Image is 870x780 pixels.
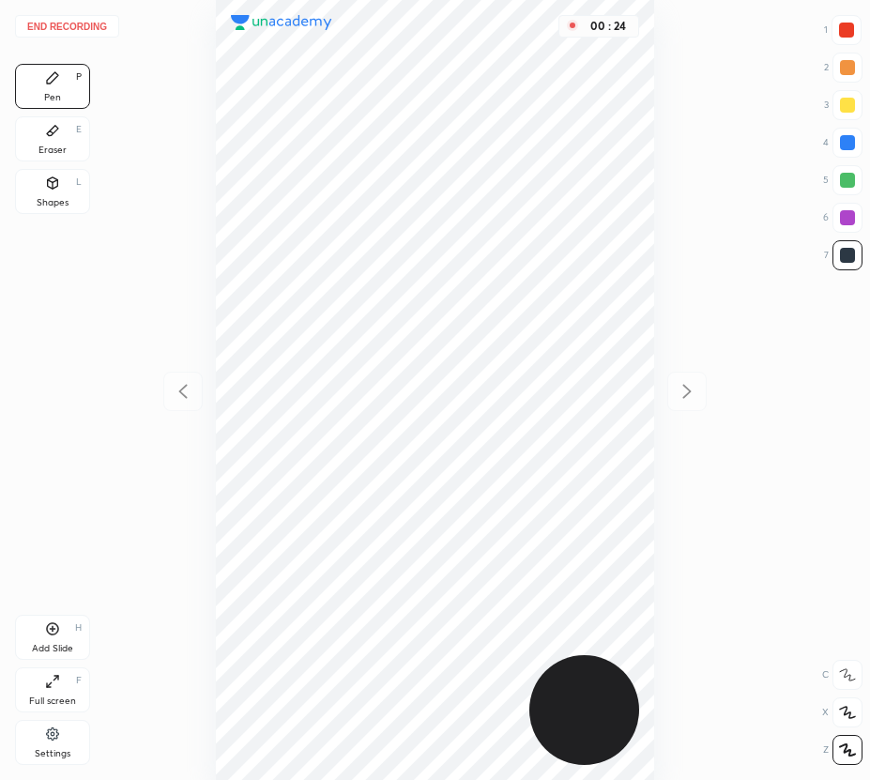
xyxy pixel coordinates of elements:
[822,697,862,727] div: X
[37,198,69,207] div: Shapes
[75,623,82,633] div: H
[823,203,862,233] div: 6
[35,749,70,758] div: Settings
[76,125,82,134] div: E
[76,177,82,187] div: L
[824,15,862,45] div: 1
[823,165,862,195] div: 5
[823,128,862,158] div: 4
[824,240,862,270] div: 7
[824,90,862,120] div: 3
[29,696,76,706] div: Full screen
[38,145,67,155] div: Eraser
[32,644,73,653] div: Add Slide
[15,15,119,38] button: End recording
[823,735,862,765] div: Z
[822,660,862,690] div: C
[76,72,82,82] div: P
[231,15,332,30] img: logo.38c385cc.svg
[824,53,862,83] div: 2
[586,20,631,33] div: 00 : 24
[44,93,61,102] div: Pen
[76,676,82,685] div: F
